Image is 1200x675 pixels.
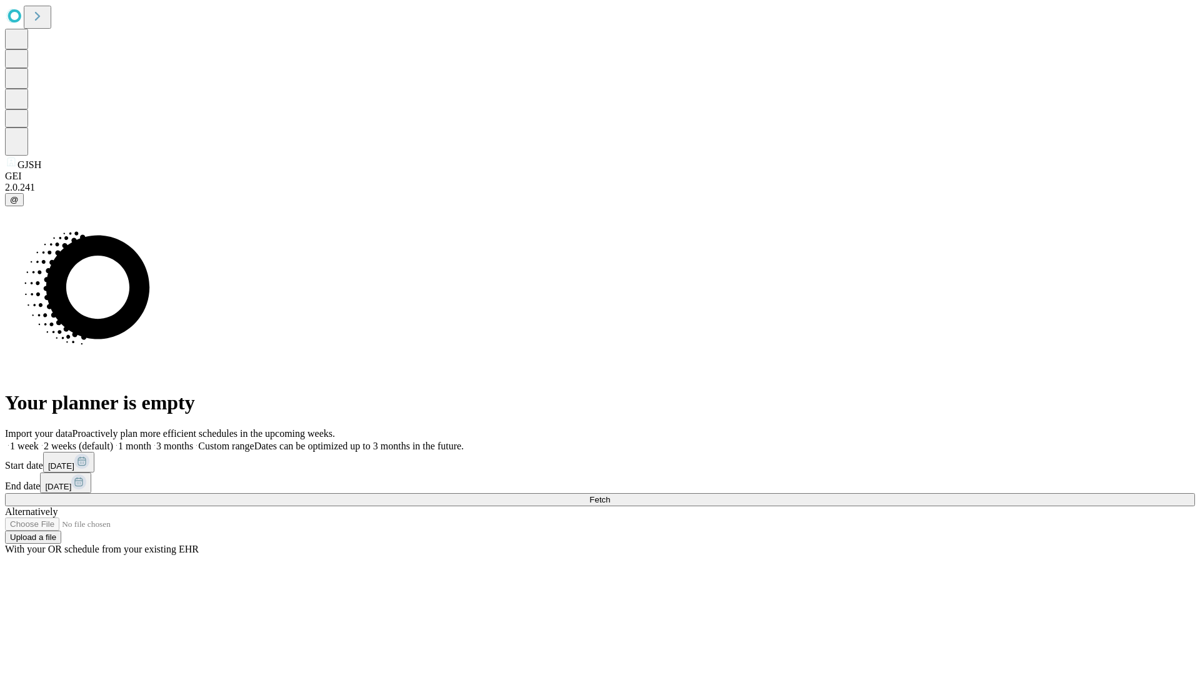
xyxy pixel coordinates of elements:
button: @ [5,193,24,206]
span: Dates can be optimized up to 3 months in the future. [254,441,464,451]
button: Upload a file [5,531,61,544]
h1: Your planner is empty [5,391,1195,414]
button: Fetch [5,493,1195,506]
div: End date [5,472,1195,493]
span: 3 months [156,441,193,451]
span: Import your data [5,428,72,439]
span: Proactively plan more efficient schedules in the upcoming weeks. [72,428,335,439]
button: [DATE] [43,452,94,472]
span: GJSH [17,159,41,170]
span: Fetch [589,495,610,504]
span: @ [10,195,19,204]
span: Alternatively [5,506,57,517]
span: 2 weeks (default) [44,441,113,451]
div: GEI [5,171,1195,182]
span: [DATE] [48,461,74,471]
div: 2.0.241 [5,182,1195,193]
span: 1 week [10,441,39,451]
button: [DATE] [40,472,91,493]
span: [DATE] [45,482,71,491]
span: With your OR schedule from your existing EHR [5,544,199,554]
span: 1 month [118,441,151,451]
span: Custom range [198,441,254,451]
div: Start date [5,452,1195,472]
